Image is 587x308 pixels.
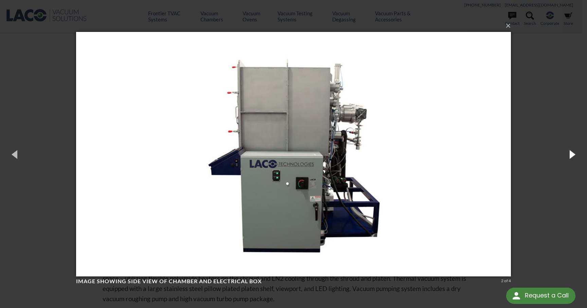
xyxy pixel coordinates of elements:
[76,18,511,290] img: Image showing side view of chamber and electrical box
[511,290,522,301] img: round button
[525,288,569,303] div: Request a Call
[78,18,513,33] button: ×
[506,288,575,304] div: Request a Call
[76,278,499,285] h4: Image showing side view of chamber and electrical box
[556,135,587,173] button: Next (Right arrow key)
[501,278,511,284] div: 2 of 4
